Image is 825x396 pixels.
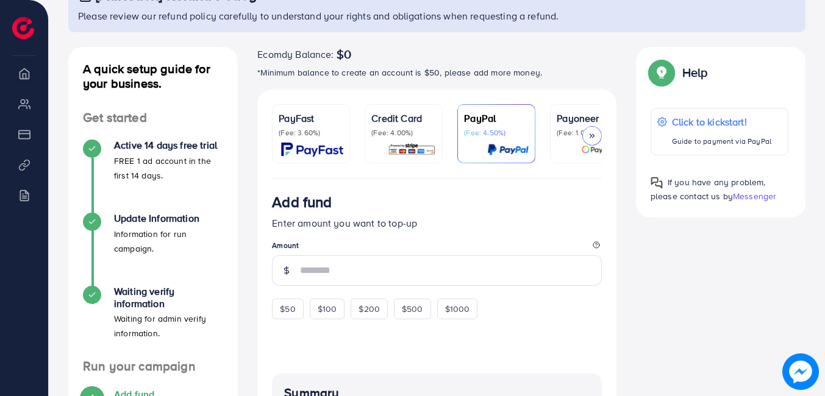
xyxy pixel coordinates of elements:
li: Active 14 days free trial [68,140,238,213]
span: $100 [318,303,337,315]
p: Help [682,65,708,80]
p: Guide to payment via PayPal [672,134,771,149]
span: $50 [280,303,295,315]
span: If you have any problem, please contact us by [651,176,766,202]
p: Click to kickstart! [672,115,771,129]
span: Ecomdy Balance: [257,47,334,62]
p: FREE 1 ad account in the first 14 days. [114,154,223,183]
h3: Add fund [272,193,332,211]
p: PayFast [279,111,343,126]
img: image [782,353,819,390]
p: Please review our refund policy carefully to understand your rights and obligations when requesti... [78,9,798,23]
img: Popup guide [651,62,673,83]
h4: Waiting verify information [114,286,223,309]
p: Enter amount you want to top-up [272,216,602,230]
h4: Get started [68,110,238,126]
h4: A quick setup guide for your business. [68,62,238,91]
span: $200 [359,303,380,315]
p: Information for run campaign. [114,227,223,256]
h4: Active 14 days free trial [114,140,223,151]
p: PayPal [464,111,529,126]
img: Popup guide [651,177,663,189]
p: (Fee: 4.50%) [464,128,529,138]
img: logo [12,17,34,39]
p: Credit Card [371,111,436,126]
p: (Fee: 1.00%) [557,128,621,138]
img: card [281,143,343,157]
p: Payoneer [557,111,621,126]
img: card [388,143,436,157]
li: Waiting verify information [68,286,238,359]
img: card [581,143,621,157]
legend: Amount [272,240,602,255]
img: card [487,143,529,157]
h4: Run your campaign [68,359,238,374]
li: Update Information [68,213,238,286]
span: $500 [402,303,423,315]
span: $0 [337,47,351,62]
p: (Fee: 4.00%) [371,128,436,138]
p: (Fee: 3.60%) [279,128,343,138]
h4: Update Information [114,213,223,224]
p: Waiting for admin verify information. [114,311,223,341]
p: *Minimum balance to create an account is $50, please add more money. [257,65,616,80]
span: $1000 [445,303,470,315]
span: Messenger [733,190,776,202]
